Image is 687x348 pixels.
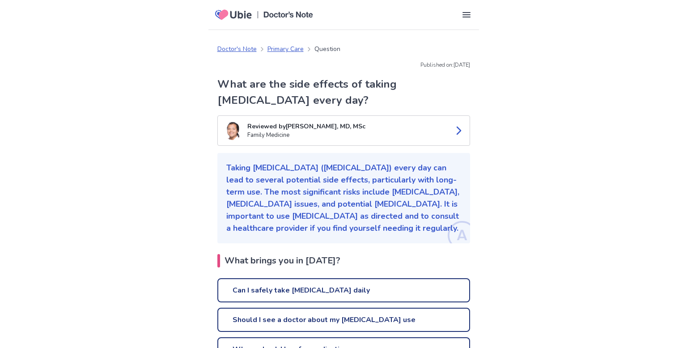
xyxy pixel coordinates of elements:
[217,115,470,146] a: Kenji TaylorReviewed by[PERSON_NAME], MD, MScFamily Medicine
[223,121,242,140] img: Kenji Taylor
[314,44,340,54] p: Question
[217,44,340,54] nav: breadcrumb
[226,162,461,234] p: Taking [MEDICAL_DATA] ([MEDICAL_DATA]) every day can lead to several potential side effects, part...
[217,278,470,302] a: Can I safely take [MEDICAL_DATA] daily
[247,122,446,131] p: Reviewed by [PERSON_NAME], MD, MSc
[217,61,470,69] p: Published on: [DATE]
[217,308,470,332] a: Should I see a doctor about my [MEDICAL_DATA] use
[247,131,446,140] p: Family Medicine
[217,76,470,108] h1: What are the side effects of taking [MEDICAL_DATA] every day?
[267,44,304,54] a: Primary Care
[217,254,470,267] h2: What brings you in [DATE]?
[263,12,313,18] img: Doctors Note Logo
[217,44,257,54] a: Doctor's Note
